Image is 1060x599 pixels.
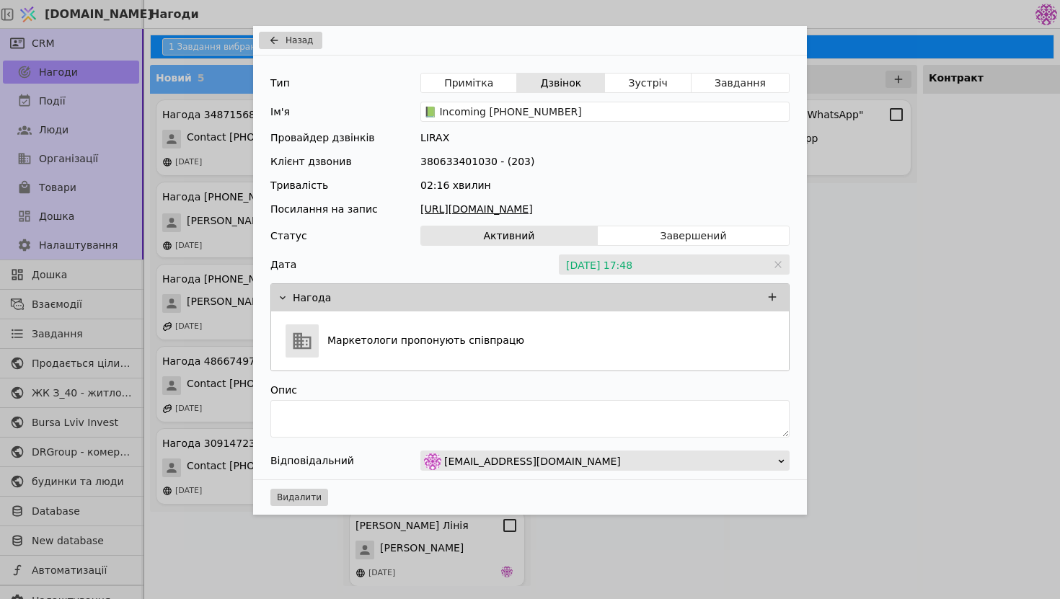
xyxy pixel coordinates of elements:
div: Посилання на запис [270,202,378,217]
button: Завдання [692,73,789,93]
div: Тип [270,73,290,93]
div: Опис [270,380,790,400]
div: 380633401030 - (203) [420,154,790,169]
button: Примітка [421,73,517,93]
p: Маркетологи пропонують співпрацю [327,333,524,348]
div: Відповідальний [270,451,354,471]
button: Завершений [598,226,789,246]
span: Clear [774,257,782,272]
div: Статус [270,226,307,246]
div: 02:16 хвилин [420,178,790,193]
label: Дата [270,257,296,272]
p: Нагода [293,290,331,306]
button: Активний [421,226,598,246]
div: Провайдер дзвінків [270,130,375,146]
button: Видалити [270,489,328,506]
button: Дзвінок [517,73,605,93]
div: Ім'я [270,102,290,122]
a: [URL][DOMAIN_NAME] [420,202,790,217]
svg: close [774,260,782,269]
img: de [424,453,441,470]
div: Add Opportunity [253,26,807,515]
span: [EMAIL_ADDRESS][DOMAIN_NAME] [444,451,621,471]
span: Назад [286,34,313,47]
div: LIRAX [420,130,790,146]
div: Тривалість [270,178,328,193]
div: Клієнт дзвонив [270,154,352,169]
button: Зустріч [605,73,691,93]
